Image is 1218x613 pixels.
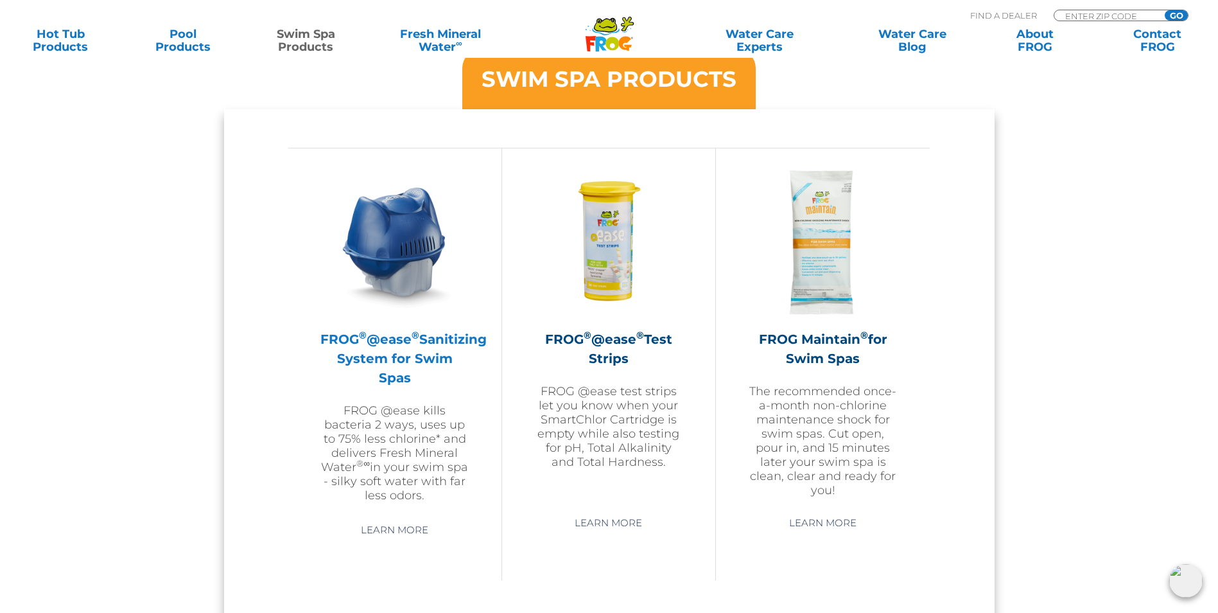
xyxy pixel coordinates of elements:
a: PoolProducts [135,28,231,53]
p: Find A Dealer [970,10,1037,21]
input: GO [1165,10,1188,21]
a: Learn More [346,519,443,542]
img: ss-@ease-hero-300x300.png [320,168,469,317]
sup: ® [584,329,591,341]
h2: FROG @ease Sanitizing System for Swim Spas [320,330,469,387]
a: Learn More [774,511,871,535]
h2: FROG Maintain for Swim Spas [748,330,898,368]
img: FROG-@ease-TS-Bottle-300x300.png [534,168,683,317]
a: Swim SpaProducts [258,28,354,53]
p: The recommended once-a-month non-chlorine maintenance shock for swim spas. Cut open, pour in, and... [748,384,898,497]
input: Zip Code Form [1064,10,1151,21]
a: Water CareExperts [683,28,837,53]
p: FROG @ease test strips let you know when your SmartChlor Cartridge is empty while also testing fo... [534,384,683,469]
h2: FROG @ease Test Strips [534,330,683,368]
a: Learn More [560,511,657,535]
a: Water CareBlog [864,28,960,53]
a: FROG®@ease®Sanitizing System for Swim SpasFROG @ease kills bacteria 2 ways, uses up to 75% less c... [320,168,469,502]
img: ss-maintain-hero-300x300.png [749,168,898,317]
sup: ® [860,329,868,341]
a: Hot TubProducts [13,28,109,53]
sup: ® [636,329,644,341]
a: AboutFROG [987,28,1083,53]
sup: ®∞ [356,458,370,468]
sup: ∞ [456,38,462,48]
p: FROG @ease kills bacteria 2 ways, uses up to 75% less chlorine* and delivers Fresh Mineral Water ... [320,404,469,502]
sup: ® [359,329,367,341]
h3: SWIM SPA PRODUCTS [482,68,736,90]
sup: ® [412,329,419,341]
a: FROG®@ease®Test StripsFROG @ease test strips let you know when your SmartChlor Cartridge is empty... [534,168,683,502]
img: openIcon [1169,564,1203,598]
a: FROG Maintain®for Swim SpasThe recommended once-a-month non-chlorine maintenance shock for swim s... [748,168,898,502]
a: ContactFROG [1109,28,1205,53]
a: Fresh MineralWater∞ [381,28,500,53]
